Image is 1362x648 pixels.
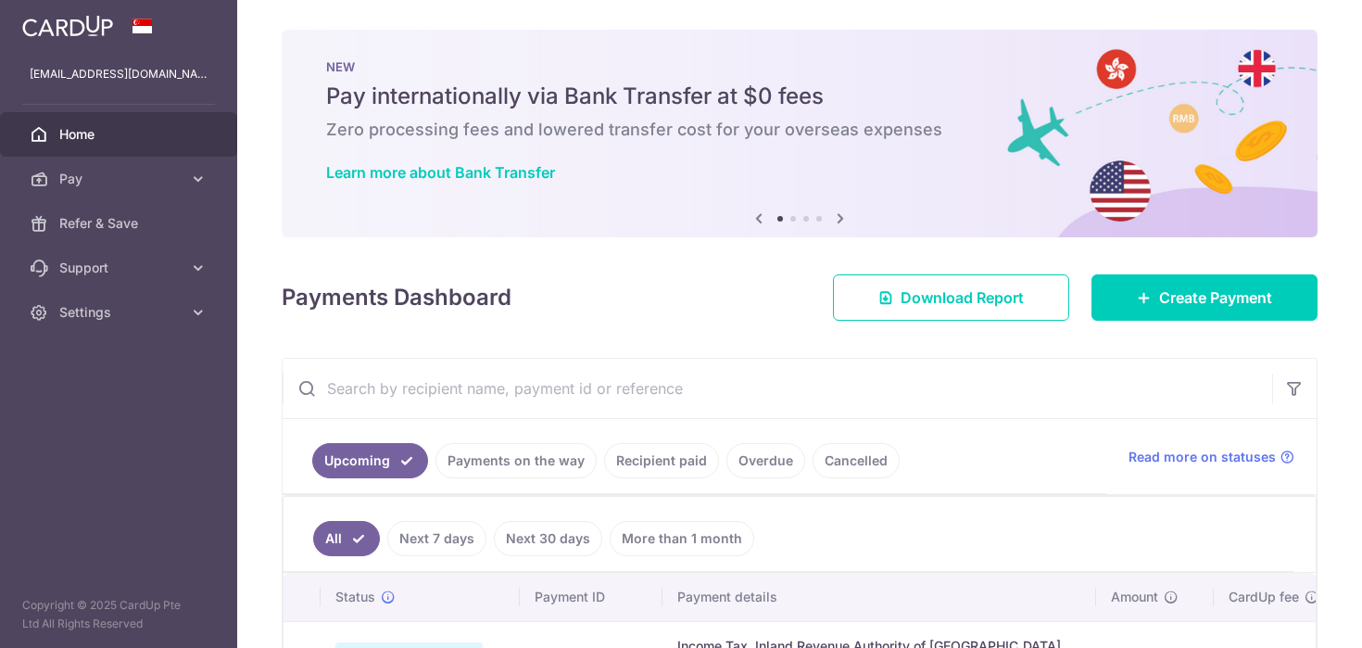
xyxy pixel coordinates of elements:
h5: Pay internationally via Bank Transfer at $0 fees [326,82,1273,111]
a: Cancelled [813,443,900,478]
span: Amount [1111,588,1158,606]
a: Overdue [726,443,805,478]
p: NEW [326,59,1273,74]
span: CardUp fee [1229,588,1299,606]
h4: Payments Dashboard [282,281,511,314]
span: Status [335,588,375,606]
a: Read more on statuses [1129,448,1294,466]
a: Payments on the way [435,443,597,478]
a: Learn more about Bank Transfer [326,163,555,182]
input: Search by recipient name, payment id or reference [283,359,1272,418]
th: Payment ID [520,573,662,621]
span: Read more on statuses [1129,448,1276,466]
th: Payment details [662,573,1096,621]
a: Next 30 days [494,521,602,556]
a: Download Report [833,274,1069,321]
img: Bank transfer banner [282,30,1318,237]
span: Download Report [901,286,1024,309]
span: Create Payment [1159,286,1272,309]
a: More than 1 month [610,521,754,556]
span: Pay [59,170,182,188]
span: Settings [59,303,182,322]
span: Home [59,125,182,144]
h6: Zero processing fees and lowered transfer cost for your overseas expenses [326,119,1273,141]
a: Upcoming [312,443,428,478]
img: CardUp [22,15,113,37]
a: Recipient paid [604,443,719,478]
span: Refer & Save [59,214,182,233]
a: Next 7 days [387,521,486,556]
a: Create Payment [1091,274,1318,321]
p: [EMAIL_ADDRESS][DOMAIN_NAME] [30,65,208,83]
span: Support [59,259,182,277]
a: All [313,521,380,556]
